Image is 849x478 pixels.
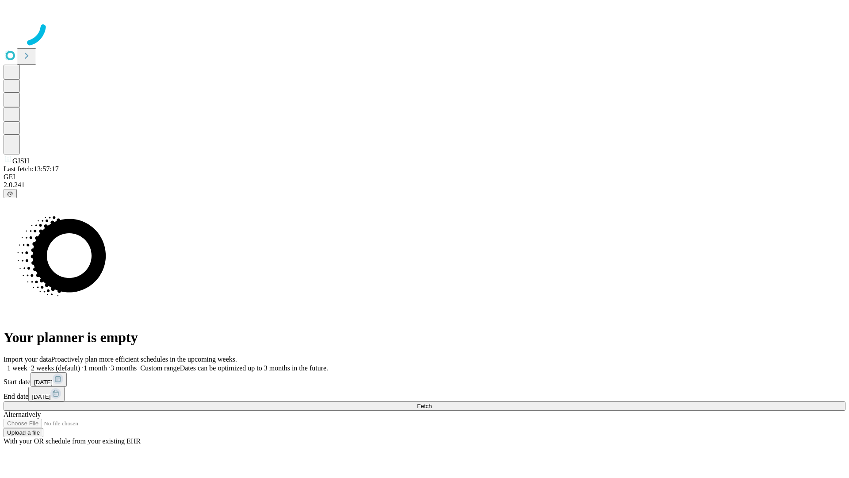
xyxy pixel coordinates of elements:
[140,364,180,372] span: Custom range
[4,181,845,189] div: 2.0.241
[4,437,141,445] span: With your OR schedule from your existing EHR
[180,364,328,372] span: Dates can be optimized up to 3 months in the future.
[4,355,51,363] span: Import your data
[4,173,845,181] div: GEI
[32,393,50,400] span: [DATE]
[31,364,80,372] span: 2 weeks (default)
[34,379,53,385] span: [DATE]
[7,190,13,197] span: @
[84,364,107,372] span: 1 month
[4,189,17,198] button: @
[4,411,41,418] span: Alternatively
[111,364,137,372] span: 3 months
[4,165,59,173] span: Last fetch: 13:57:17
[4,387,845,401] div: End date
[51,355,237,363] span: Proactively plan more efficient schedules in the upcoming weeks.
[28,387,65,401] button: [DATE]
[31,372,67,387] button: [DATE]
[7,364,27,372] span: 1 week
[4,401,845,411] button: Fetch
[4,372,845,387] div: Start date
[12,157,29,165] span: GJSH
[4,428,43,437] button: Upload a file
[417,403,432,409] span: Fetch
[4,329,845,346] h1: Your planner is empty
